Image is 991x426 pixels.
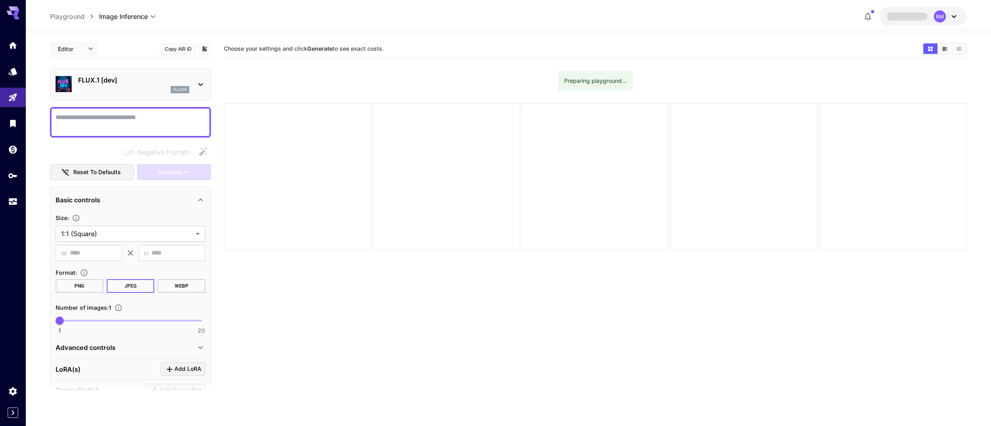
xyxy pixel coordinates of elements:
div: RM [934,10,946,23]
button: PNG [56,279,103,293]
button: RM [879,7,967,26]
span: Add LoRA [174,364,201,374]
button: Click to add LoRA [161,362,205,376]
span: 1:1 (Square) [61,229,192,239]
span: Choose your settings and click to see exact costs. [224,45,384,52]
button: Show media in grid view [923,43,937,54]
b: Generate [307,45,333,52]
span: Negative Prompt [137,147,188,157]
div: Home [8,40,18,50]
button: Reset to defaults [50,164,134,181]
p: LoRA(s) [56,364,81,374]
div: Wallet [8,144,18,154]
div: Library [8,118,18,128]
div: FLUX.1 [dev]flux1d [56,72,205,97]
button: Add to library [201,44,208,54]
span: Size : [56,214,69,221]
div: Advanced controls [56,338,205,357]
div: Preparing playground... [564,74,627,88]
button: Adjust the dimensions of the generated image by specifying its width and height in pixels, or sel... [69,214,83,222]
span: Format : [56,269,77,276]
button: Specify how many images to generate in a single request. Each image generation will be charged se... [111,304,126,312]
div: Models [8,66,18,76]
button: Choose the file format for the output image. [77,269,91,277]
button: Expand sidebar [8,407,18,418]
div: Settings [8,386,18,396]
button: Show media in list view [952,43,966,54]
span: Number of images : 1 [56,304,111,311]
button: Show media in video view [938,43,952,54]
button: WEBP [157,279,205,293]
span: 1 [58,327,61,335]
div: Usage [8,197,18,207]
div: API Keys [8,171,18,181]
p: Advanced controls [56,343,116,352]
span: 20 [198,327,205,335]
button: Copy AIR ID [160,43,196,55]
p: Basic controls [56,195,100,205]
button: JPEG [107,279,155,293]
span: W [61,249,67,258]
div: Show media in grid viewShow media in video viewShow media in list view [923,43,967,55]
nav: breadcrumb [50,12,99,21]
div: Basic controls [56,190,205,210]
span: Negative prompts are not compatible with the selected model. [121,147,195,157]
span: H [144,249,148,258]
div: Playground [8,93,18,103]
p: flux1d [173,87,187,93]
a: Playground [50,12,85,21]
p: FLUX.1 [dev] [78,75,189,85]
span: Image Inference [99,12,148,21]
span: Editor [58,45,83,53]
